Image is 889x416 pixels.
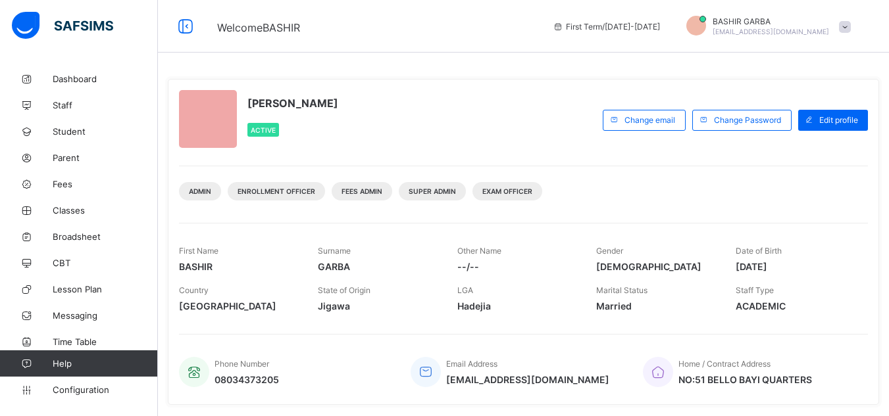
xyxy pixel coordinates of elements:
[714,115,781,125] span: Change Password
[624,115,675,125] span: Change email
[553,22,660,32] span: session/term information
[215,359,269,369] span: Phone Number
[713,28,829,35] span: [EMAIL_ADDRESS][DOMAIN_NAME]
[596,261,715,272] span: [DEMOGRAPHIC_DATA]
[189,187,211,195] span: Admin
[12,12,113,39] img: safsims
[819,115,858,125] span: Edit profile
[179,300,298,312] span: [GEOGRAPHIC_DATA]
[53,205,158,216] span: Classes
[179,285,209,295] span: Country
[596,300,715,312] span: Married
[736,246,782,256] span: Date of Birth
[318,261,437,272] span: GARBA
[53,358,157,369] span: Help
[457,261,576,272] span: --/--
[238,187,315,195] span: Enrollment Officer
[457,246,501,256] span: Other Name
[53,231,158,242] span: Broadsheet
[217,21,300,34] span: Welcome BASHIR
[342,187,382,195] span: Fees Admin
[53,384,157,395] span: Configuration
[251,126,276,134] span: Active
[53,258,158,268] span: CBT
[318,285,370,295] span: State of Origin
[596,285,648,295] span: Marital Status
[53,152,158,163] span: Parent
[678,359,771,369] span: Home / Contract Address
[736,261,855,272] span: [DATE]
[457,300,576,312] span: Hadejia
[53,284,158,294] span: Lesson Plan
[678,374,812,385] span: NO:51 BELLO BAYI QUARTERS
[215,374,279,385] span: 08034373205
[736,300,855,312] span: ACADEMIC
[318,246,351,256] span: Surname
[318,300,437,312] span: Jigawa
[53,179,158,189] span: Fees
[713,16,829,26] span: BASHIR GARBA
[673,16,857,37] div: BASHIRGARBA
[179,261,298,272] span: BASHIR
[409,187,456,195] span: Super Admin
[446,374,609,385] span: [EMAIL_ADDRESS][DOMAIN_NAME]
[446,359,497,369] span: Email Address
[53,336,158,347] span: Time Table
[179,246,218,256] span: First Name
[53,100,158,110] span: Staff
[53,126,158,137] span: Student
[736,285,774,295] span: Staff Type
[596,246,623,256] span: Gender
[53,74,158,84] span: Dashboard
[247,97,338,110] span: [PERSON_NAME]
[482,187,532,195] span: Exam Officer
[53,310,158,321] span: Messaging
[457,285,473,295] span: LGA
